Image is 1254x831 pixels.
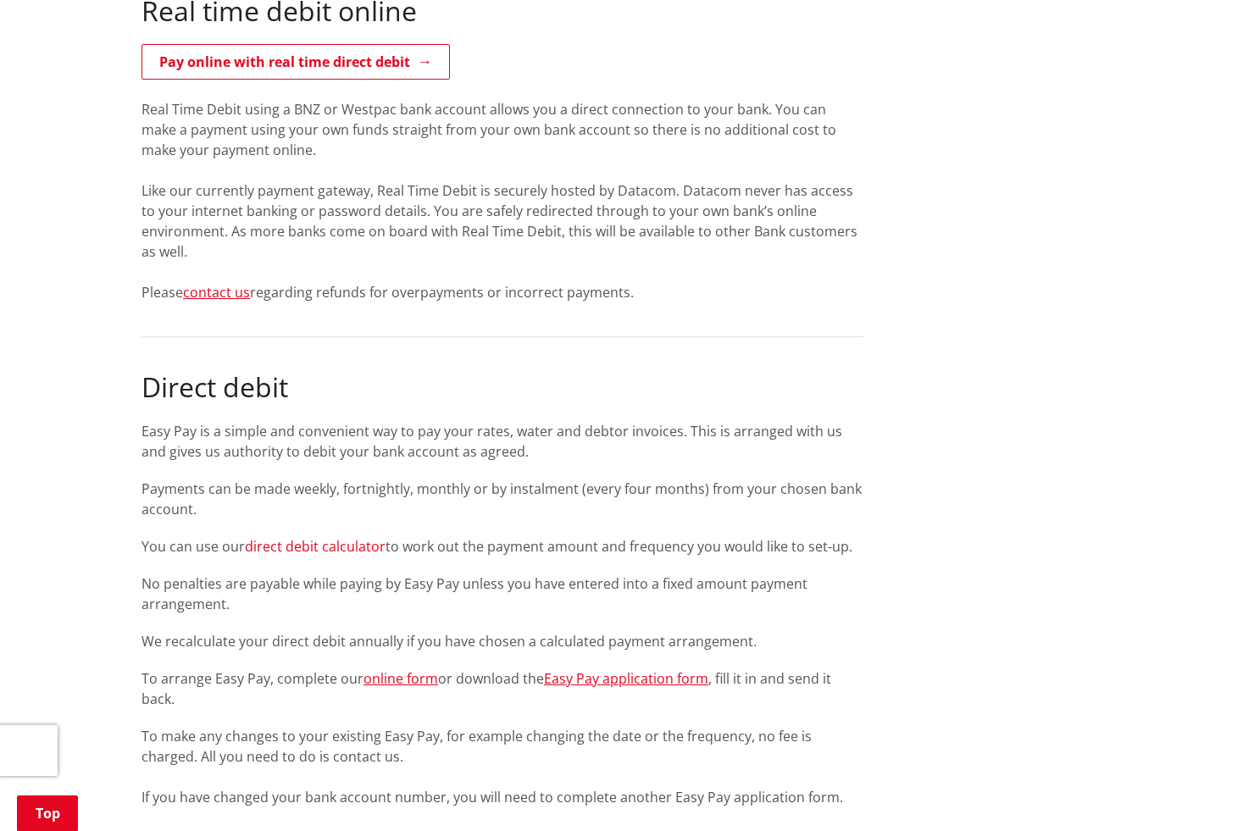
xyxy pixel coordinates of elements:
[544,669,708,688] a: Easy Pay application form
[141,631,863,651] p: We recalculate your direct debit annually if you have chosen a calculated payment arrangement.
[141,99,863,160] p: Real Time Debit using a BNZ or Westpac bank account allows you a direct connection to your bank. ...
[141,282,863,302] p: Please regarding refunds for overpayments or incorrect payments.
[141,44,450,80] a: Pay online with real time direct debit
[141,668,863,709] p: To arrange Easy Pay, complete our or download the , fill it in and send it back.
[141,371,863,403] h2: Direct debit
[363,669,438,688] a: online form
[183,283,250,302] a: contact us
[141,536,863,557] p: You can use our to work out the payment amount and frequency you would like to set-up.
[1176,760,1237,821] iframe: Messenger Launcher
[141,479,863,519] p: Payments can be made weekly, fortnightly, monthly or by instalment (every four months) from your ...
[141,573,863,614] p: No penalties are payable while paying by Easy Pay unless you have entered into a fixed amount pay...
[141,180,863,262] p: Like our currently payment gateway, Real Time Debit is securely hosted by Datacom. Datacom never ...
[17,795,78,831] a: Top
[245,537,386,556] a: direct debit calculator
[141,421,863,462] p: Easy Pay is a simple and convenient way to pay your rates, water and debtor invoices. This is arr...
